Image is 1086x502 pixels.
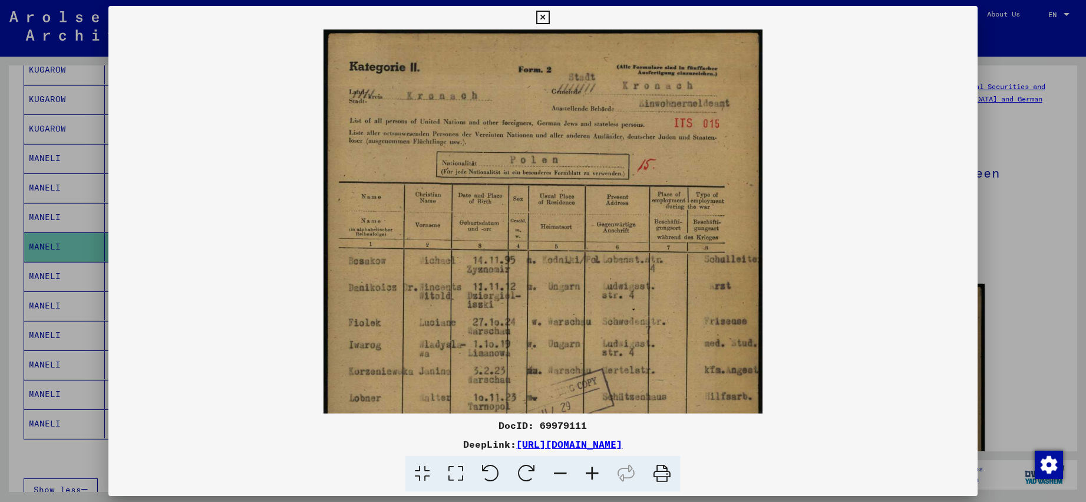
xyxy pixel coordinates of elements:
div: Change consent [1034,450,1062,478]
img: Change consent [1035,451,1063,479]
div: DocID: 69979111 [108,418,977,432]
div: DeepLink: [108,437,977,451]
a: [URL][DOMAIN_NAME] [516,438,622,450]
